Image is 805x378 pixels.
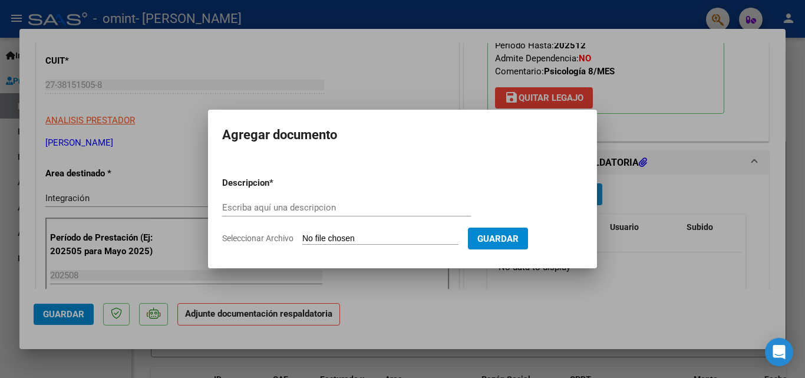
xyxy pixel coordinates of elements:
h2: Agregar documento [222,124,583,146]
div: Open Intercom Messenger [765,338,793,366]
p: Descripcion [222,176,331,190]
button: Guardar [468,228,528,249]
span: Guardar [477,234,519,244]
span: Seleccionar Archivo [222,234,293,243]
